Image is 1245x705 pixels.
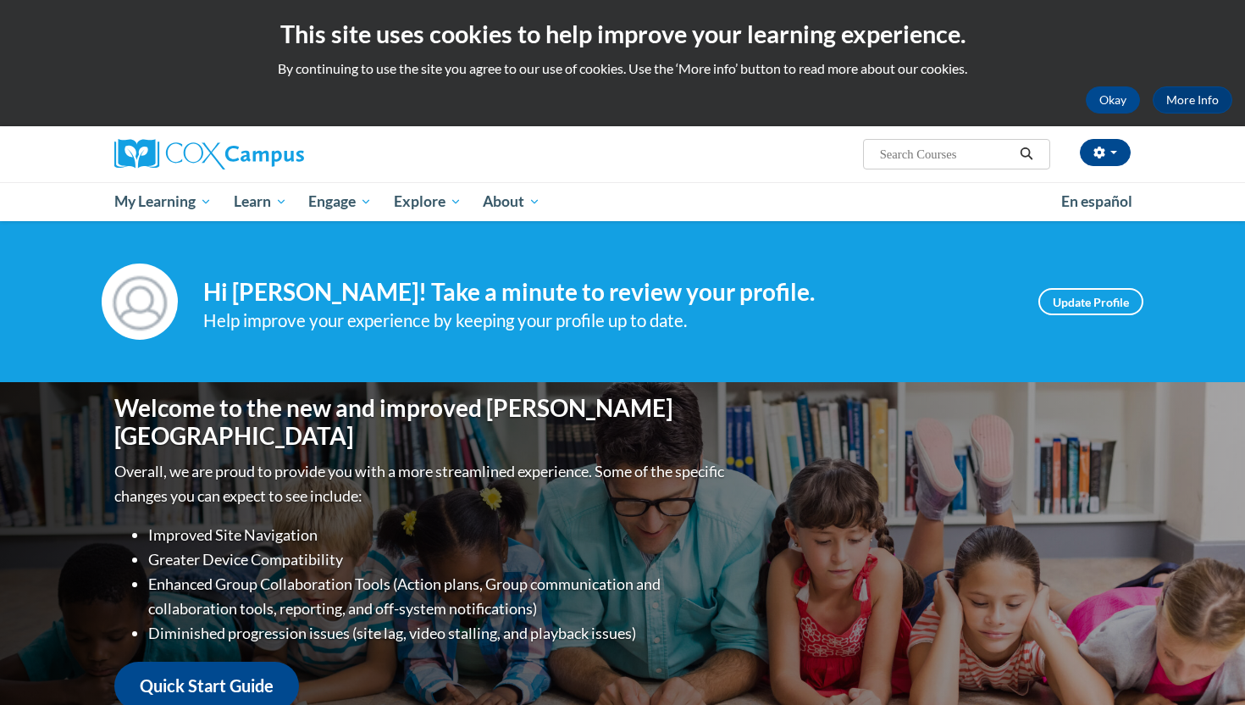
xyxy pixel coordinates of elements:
input: Search Courses [878,144,1014,164]
a: My Learning [103,182,223,221]
a: Cox Campus [114,139,436,169]
iframe: Button to launch messaging window [1177,637,1231,691]
a: Update Profile [1038,288,1143,315]
div: Main menu [89,182,1156,221]
a: Explore [383,182,473,221]
h4: Hi [PERSON_NAME]! Take a minute to review your profile. [203,278,1013,307]
button: Account Settings [1080,139,1131,166]
img: Profile Image [102,264,178,340]
img: Cox Campus [114,139,304,169]
p: Overall, we are proud to provide you with a more streamlined experience. Some of the specific cha... [114,459,728,508]
button: Okay [1086,86,1140,114]
div: Help improve your experience by keeping your profile up to date. [203,307,1013,335]
span: My Learning [114,192,212,212]
li: Greater Device Compatibility [148,547,728,572]
a: Engage [297,182,383,221]
a: Learn [223,182,298,221]
a: En español [1050,184,1143,219]
h2: This site uses cookies to help improve your learning experience. [13,17,1232,51]
a: About [473,182,552,221]
span: Explore [394,192,462,212]
button: Search [1014,144,1039,164]
p: By continuing to use the site you agree to our use of cookies. Use the ‘More info’ button to read... [13,59,1232,78]
li: Improved Site Navigation [148,523,728,547]
span: About [483,192,540,212]
h1: Welcome to the new and improved [PERSON_NAME][GEOGRAPHIC_DATA] [114,394,728,451]
span: Engage [308,192,372,212]
li: Enhanced Group Collaboration Tools (Action plans, Group communication and collaboration tools, re... [148,572,728,621]
li: Diminished progression issues (site lag, video stalling, and playback issues) [148,621,728,646]
span: En español [1061,192,1132,210]
a: More Info [1153,86,1232,114]
span: Learn [234,192,287,212]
